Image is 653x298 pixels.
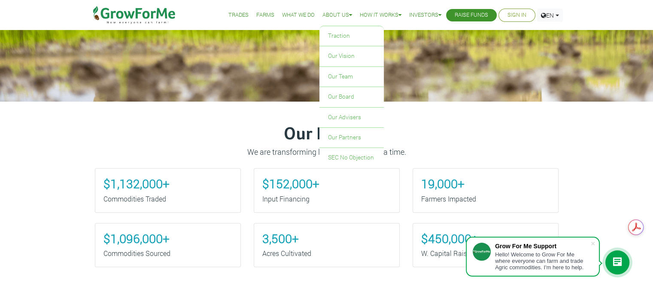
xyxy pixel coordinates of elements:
[319,148,384,168] a: SEC No Objection
[455,11,488,20] a: Raise Funds
[262,194,391,204] p: Input Financing
[421,194,550,204] p: Farmers Impacted
[96,124,557,145] h3: Our Impact
[421,231,478,247] b: $450,000+
[103,194,232,204] p: Commodities Traded
[228,11,249,20] a: Trades
[319,128,384,147] a: Our Partners
[319,26,384,46] a: Traction
[282,11,315,20] a: What We Do
[495,251,590,271] div: Hello! Welcome to Grow For Me where everyone can farm and trade Agric commodities. I'm here to help.
[537,9,563,22] a: EN
[319,67,384,87] a: Our Team
[319,46,384,66] a: Our Vision
[507,11,526,20] a: Sign In
[256,11,274,20] a: Farms
[103,248,232,259] p: Commodities Sourced
[409,11,441,20] a: Investors
[421,176,465,192] b: 19,000+
[262,176,319,192] b: $152,000+
[319,108,384,127] a: Our Advisers
[103,231,170,247] b: $1,096,000+
[319,87,384,107] a: Our Board
[360,11,401,20] a: How it Works
[103,176,170,192] b: $1,132,000+
[495,243,590,250] div: Grow For Me Support
[322,11,352,20] a: About Us
[262,248,391,259] p: Acres Cultivated
[96,146,557,158] p: We are transforming lives, one farmer at a time.
[262,231,299,247] b: 3,500+
[421,248,550,259] p: W. Capital Raised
